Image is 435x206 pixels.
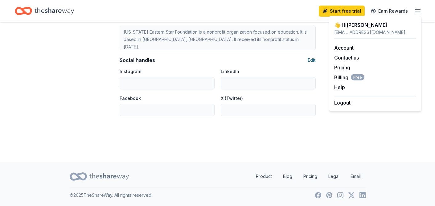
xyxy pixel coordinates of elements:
[346,170,366,183] a: Email
[120,26,316,50] textarea: [US_STATE] Eastern Star Foundation is a nonprofit organization focused on education. It is based ...
[221,95,243,101] label: X (Twitter)
[334,21,416,29] div: 👋 Hi [PERSON_NAME]
[334,29,416,36] div: [EMAIL_ADDRESS][DOMAIN_NAME]
[334,74,364,81] button: BillingFree
[334,64,350,71] a: Pricing
[120,68,141,75] label: Instagram
[334,45,354,51] a: Account
[367,6,412,17] a: Earn Rewards
[221,68,239,75] label: LinkedIn
[334,74,364,81] span: Billing
[15,4,74,18] a: Home
[120,56,155,64] div: Social handles
[351,74,364,80] span: Free
[334,99,351,106] button: Logout
[251,170,366,183] nav: quick links
[334,54,359,61] button: Contact us
[251,170,277,183] a: Product
[70,192,152,199] p: © 2025 TheShareWay. All rights reserved.
[298,170,322,183] a: Pricing
[278,170,297,183] a: Blog
[120,95,141,101] label: Facebook
[323,170,344,183] a: Legal
[308,56,316,64] button: Edit
[334,84,345,91] button: Help
[319,6,365,17] a: Start free trial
